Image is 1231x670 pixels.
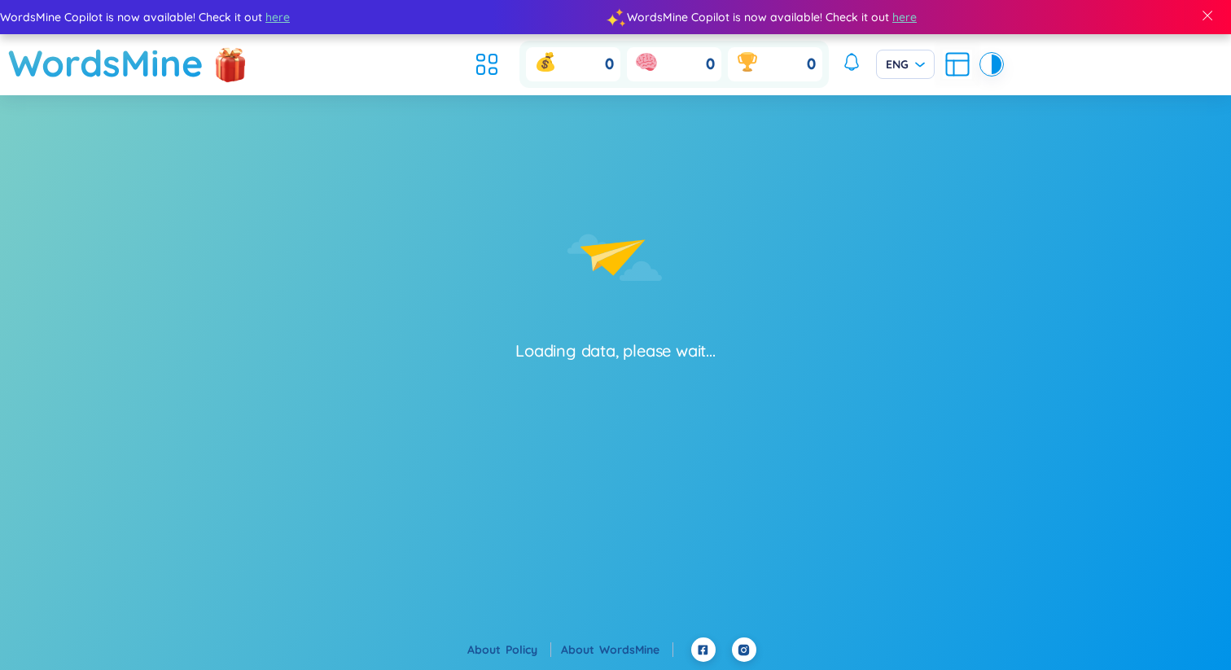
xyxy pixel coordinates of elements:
[599,642,673,657] a: WordsMine
[214,39,247,88] img: flashSalesIcon.a7f4f837.png
[515,339,715,362] div: Loading data, please wait...
[506,642,551,657] a: Policy
[886,56,925,72] span: ENG
[8,34,204,92] a: WordsMine
[561,641,673,659] div: About
[706,55,715,75] span: 0
[605,55,614,75] span: 0
[265,8,290,26] span: here
[892,8,917,26] span: here
[807,55,816,75] span: 0
[467,641,551,659] div: About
